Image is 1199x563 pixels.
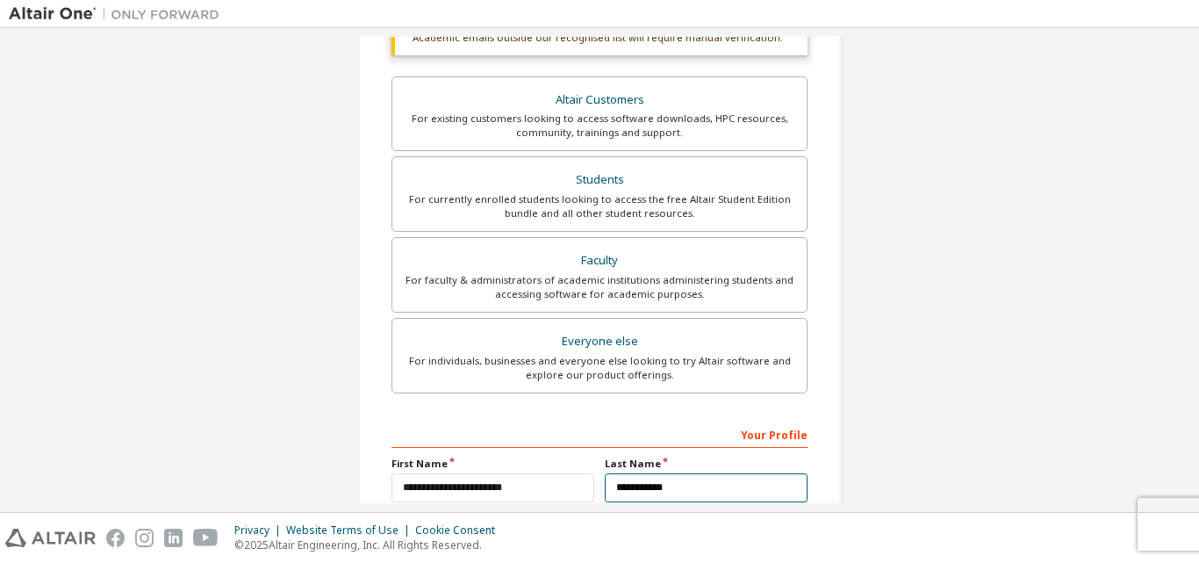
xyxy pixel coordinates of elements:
[403,329,796,354] div: Everyone else
[9,5,228,23] img: Altair One
[234,538,506,552] p: © 2025 Altair Engineering, Inc. All Rights Reserved.
[403,112,796,140] div: For existing customers looking to access software downloads, HPC resources, community, trainings ...
[605,457,808,471] label: Last Name
[403,249,796,273] div: Faculty
[234,523,286,538] div: Privacy
[403,88,796,112] div: Altair Customers
[403,273,796,301] div: For faculty & administrators of academic institutions administering students and accessing softwa...
[403,168,796,192] div: Students
[193,529,219,547] img: youtube.svg
[403,354,796,382] div: For individuals, businesses and everyone else looking to try Altair software and explore our prod...
[135,529,154,547] img: instagram.svg
[391,20,808,55] div: Academic emails outside our recognised list will require manual verification.
[164,529,183,547] img: linkedin.svg
[391,457,594,471] label: First Name
[106,529,125,547] img: facebook.svg
[286,523,415,538] div: Website Terms of Use
[415,523,506,538] div: Cookie Consent
[403,192,796,220] div: For currently enrolled students looking to access the free Altair Student Edition bundle and all ...
[5,529,96,547] img: altair_logo.svg
[391,420,808,448] div: Your Profile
